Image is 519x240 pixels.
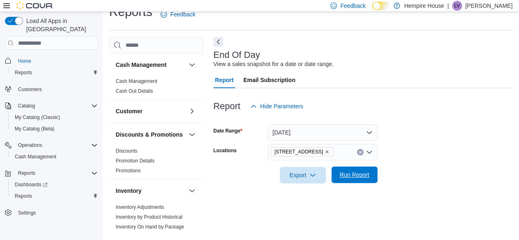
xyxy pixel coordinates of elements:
h3: Discounts & Promotions [116,130,183,139]
span: Operations [18,142,42,149]
a: Cash Management [116,78,157,84]
button: Remove 18 Mill Street West from selection in this group [325,149,329,154]
div: Discounts & Promotions [109,146,203,179]
button: Inventory [187,186,197,196]
span: Inventory Adjustments [116,204,164,210]
button: Reports [8,190,101,202]
span: Customers [15,84,98,94]
span: Run Report [340,171,369,179]
h3: Cash Management [116,61,167,69]
button: Cash Management [187,60,197,70]
span: My Catalog (Beta) [11,124,98,134]
button: [DATE] [268,124,377,141]
button: Discounts & Promotions [187,130,197,139]
span: My Catalog (Classic) [11,112,98,122]
span: Cash Management [116,78,157,85]
button: Settings [2,207,101,219]
h3: Report [213,101,240,111]
button: Run Report [332,167,377,183]
span: Catalog [15,101,98,111]
button: Home [2,55,101,66]
span: Feedback [170,10,195,18]
h3: Inventory [116,187,142,195]
button: My Catalog (Beta) [8,123,101,135]
button: Reports [15,168,39,178]
span: LV [454,1,460,11]
h1: Reports [109,4,152,20]
span: Load All Apps in [GEOGRAPHIC_DATA] [23,17,98,33]
span: Feedback [340,2,365,10]
span: My Catalog (Classic) [15,114,60,121]
span: Home [15,55,98,66]
span: Reports [11,191,98,201]
a: Reports [11,191,35,201]
span: Dashboards [15,181,48,188]
span: Email Subscription [243,72,295,88]
a: Dashboards [8,179,101,190]
button: Operations [2,139,101,151]
span: Report [215,72,233,88]
div: Lukas Vanwart [452,1,462,11]
a: Inventory On Hand by Package [116,224,184,230]
img: Cova [16,2,53,10]
span: Reports [15,168,98,178]
button: Operations [15,140,46,150]
a: Inventory Adjustments [116,204,164,210]
a: Reports [11,68,35,78]
button: Cash Management [8,151,101,162]
div: Cash Management [109,76,203,99]
a: Cash Out Details [116,88,153,94]
span: [STREET_ADDRESS] [274,148,323,156]
a: Dashboards [11,180,51,190]
button: My Catalog (Classic) [8,112,101,123]
div: View a sales snapshot for a date or date range. [213,60,334,69]
label: Date Range [213,128,242,134]
a: Inventory by Product Historical [116,214,183,220]
button: Catalog [2,100,101,112]
button: Reports [8,67,101,78]
span: Reports [15,69,32,76]
span: My Catalog (Beta) [15,126,55,132]
a: My Catalog (Classic) [11,112,64,122]
a: Promotion Details [116,158,155,164]
span: Cash Management [15,153,56,160]
p: [PERSON_NAME] [465,1,512,11]
a: Discounts [116,148,137,154]
span: Home [18,58,31,64]
p: | [447,1,449,11]
span: Hide Parameters [260,102,303,110]
button: Open list of options [366,149,373,155]
button: Next [213,37,223,47]
span: Reports [18,170,35,176]
button: Hide Parameters [247,98,306,114]
span: Cash Management [11,152,98,162]
h3: Customer [116,107,142,115]
button: Customer [187,106,197,116]
button: Reports [2,167,101,179]
button: Export [280,167,326,183]
button: Inventory [116,187,185,195]
span: Export [285,167,321,183]
button: Catalog [15,101,38,111]
nav: Complex example [5,51,98,240]
span: Reports [15,193,32,199]
span: Reports [11,68,98,78]
span: Dark Mode [372,10,373,11]
button: Discounts & Promotions [116,130,185,139]
a: Promotions [116,168,141,174]
h3: End Of Day [213,50,260,60]
button: Cash Management [116,61,185,69]
a: My Catalog (Beta) [11,124,58,134]
a: Customers [15,85,45,94]
button: Customers [2,83,101,95]
a: Cash Management [11,152,59,162]
span: Operations [15,140,98,150]
p: Hempire House [404,1,444,11]
span: Dashboards [11,180,98,190]
span: Settings [18,210,36,216]
a: Feedback [157,6,199,23]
